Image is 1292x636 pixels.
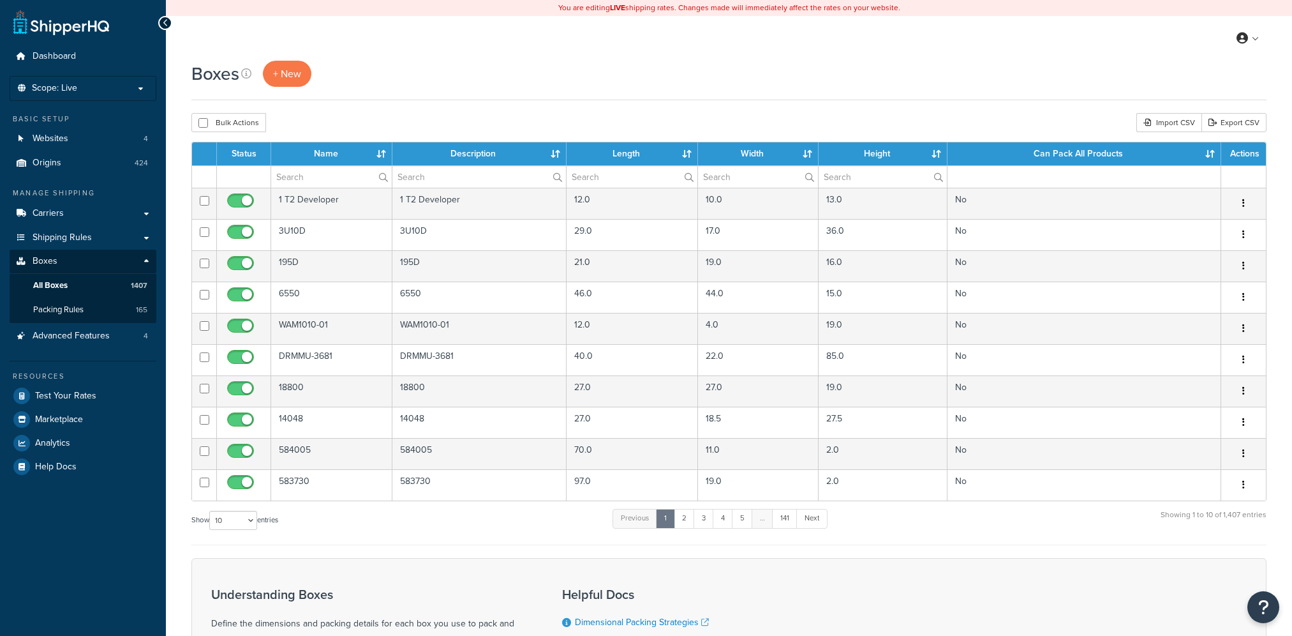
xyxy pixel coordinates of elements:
th: Name : activate to sort column ascending [271,142,392,165]
th: Description : activate to sort column ascending [392,142,566,165]
li: Marketplace [10,408,156,431]
td: 19.0 [819,375,947,407]
span: Websites [33,133,68,144]
td: 22.0 [698,344,819,375]
a: Next [796,509,828,528]
td: 6550 [271,282,392,313]
div: Import CSV [1136,113,1201,132]
h3: Understanding Boxes [211,587,530,602]
label: Show entries [191,511,278,530]
th: Status [217,142,271,165]
td: 195D [271,250,392,282]
td: DRMMU-3681 [392,344,566,375]
td: 1 T2 Developer [392,188,566,219]
td: 15.0 [819,282,947,313]
td: 3U10D [271,219,392,250]
td: No [947,313,1221,344]
input: Search [819,166,947,188]
td: 14048 [392,407,566,438]
a: 5 [732,509,753,528]
td: 19.0 [819,313,947,344]
td: 1 T2 Developer [271,188,392,219]
span: Dashboard [33,51,76,62]
a: Boxes [10,250,156,273]
a: 1 [656,509,675,528]
td: 11.0 [698,438,819,469]
div: Basic Setup [10,114,156,125]
td: 12.0 [567,188,698,219]
span: Scope: Live [32,83,77,94]
td: 40.0 [567,344,698,375]
td: 18800 [271,375,392,407]
div: Showing 1 to 10 of 1,407 entries [1161,508,1266,535]
td: 19.0 [698,250,819,282]
div: Manage Shipping [10,188,156,199]
th: Can Pack All Products : activate to sort column ascending [947,142,1221,165]
a: 4 [713,509,733,528]
td: 21.0 [567,250,698,282]
td: 2.0 [819,469,947,501]
h1: Boxes [191,61,239,86]
li: Websites [10,127,156,151]
span: Analytics [35,438,70,449]
td: 97.0 [567,469,698,501]
td: No [947,219,1221,250]
li: All Boxes [10,274,156,298]
th: Length : activate to sort column ascending [567,142,698,165]
td: 3U10D [392,219,566,250]
span: Shipping Rules [33,232,92,243]
li: Dashboard [10,45,156,68]
span: + New [273,66,301,81]
h3: Helpful Docs [562,587,762,602]
td: 85.0 [819,344,947,375]
span: Advanced Features [33,331,110,342]
td: No [947,344,1221,375]
td: 6550 [392,282,566,313]
td: 16.0 [819,250,947,282]
td: 27.0 [567,407,698,438]
span: Marketplace [35,414,83,425]
td: 584005 [271,438,392,469]
span: Boxes [33,256,57,267]
a: … [752,509,773,528]
td: 44.0 [698,282,819,313]
td: 36.0 [819,219,947,250]
button: Open Resource Center [1247,591,1279,623]
a: Analytics [10,432,156,455]
span: Origins [33,158,61,169]
div: Resources [10,371,156,382]
select: Showentries [209,511,257,530]
td: No [947,438,1221,469]
a: Origins 424 [10,151,156,175]
a: Export CSV [1201,113,1266,132]
span: 165 [136,305,147,315]
th: Height : activate to sort column ascending [819,142,947,165]
td: No [947,469,1221,501]
td: 13.0 [819,188,947,219]
td: 27.5 [819,407,947,438]
a: Advanced Features 4 [10,324,156,348]
td: 14048 [271,407,392,438]
span: Carriers [33,208,64,219]
td: 46.0 [567,282,698,313]
td: WAM1010-01 [271,313,392,344]
a: Websites 4 [10,127,156,151]
a: 2 [674,509,695,528]
li: Packing Rules [10,298,156,322]
td: 19.0 [698,469,819,501]
span: Help Docs [35,462,77,473]
td: 18.5 [698,407,819,438]
a: Test Your Rates [10,384,156,407]
a: Help Docs [10,455,156,478]
td: No [947,188,1221,219]
span: 1407 [131,280,147,291]
a: Shipping Rules [10,226,156,250]
td: WAM1010-01 [392,313,566,344]
td: No [947,407,1221,438]
td: 27.0 [698,375,819,407]
a: Dimensional Packing Strategies [575,616,709,629]
span: Packing Rules [33,305,84,315]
